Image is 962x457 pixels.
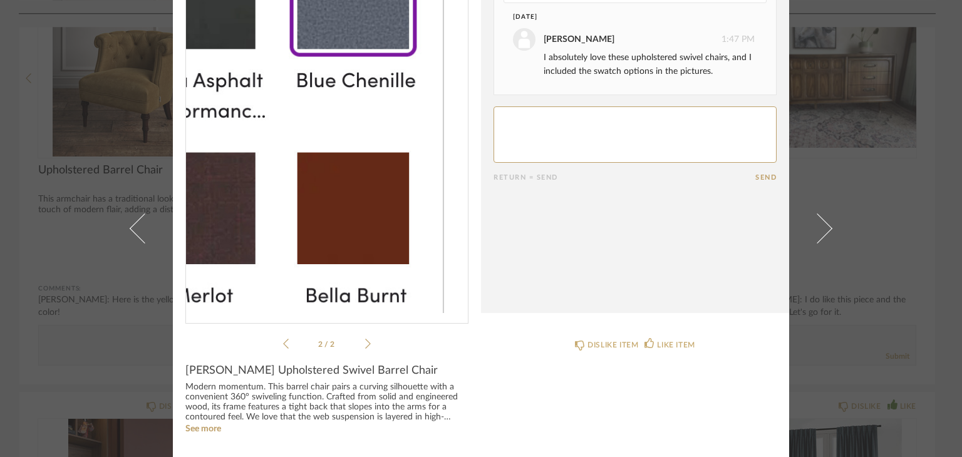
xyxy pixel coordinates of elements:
[185,383,468,423] div: Modern momentum. This barrel chair pairs a curving silhouette with a convenient 360° swiveling fu...
[494,173,755,182] div: Return = Send
[513,28,755,51] div: 1:47 PM
[318,341,324,348] span: 2
[513,13,732,22] div: [DATE]
[755,173,777,182] button: Send
[544,33,614,46] div: [PERSON_NAME]
[185,364,438,377] span: [PERSON_NAME] Upholstered Swivel Barrel Chair
[657,339,695,351] div: LIKE ITEM
[330,341,336,348] span: 2
[324,341,330,348] span: /
[185,424,221,433] a: See more
[587,339,638,351] div: DISLIKE ITEM
[544,51,755,78] div: I absolutely love these upholstered swivel chairs, and I included the swatch options in the pictu...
